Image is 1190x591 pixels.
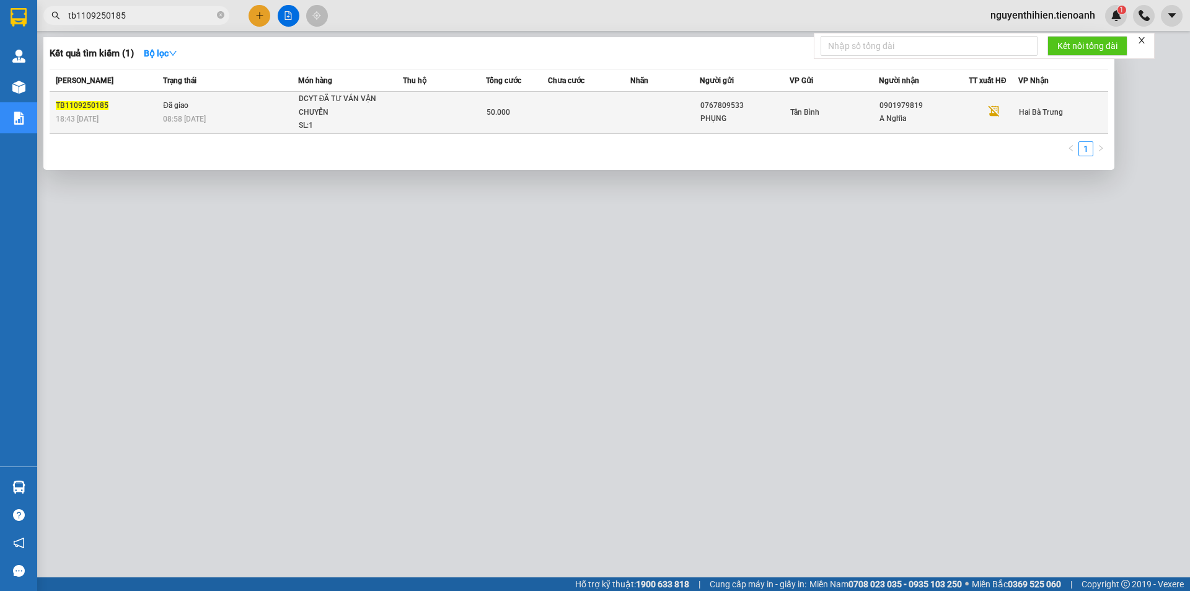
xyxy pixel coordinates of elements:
[879,99,968,112] div: 0901979819
[169,49,177,58] span: down
[11,8,27,27] img: logo-vxr
[1093,141,1108,156] li: Next Page
[134,43,187,63] button: Bộ lọcdown
[821,36,1038,56] input: Nhập số tổng đài
[700,99,789,112] div: 0767809533
[790,76,813,85] span: VP Gửi
[163,76,196,85] span: Trạng thái
[700,112,789,125] div: PHỤNG
[13,537,25,549] span: notification
[217,10,224,22] span: close-circle
[487,108,510,117] span: 50.000
[879,76,919,85] span: Người nhận
[1064,141,1078,156] li: Previous Page
[1137,36,1146,45] span: close
[1093,141,1108,156] button: right
[56,115,99,123] span: 18:43 [DATE]
[1057,39,1117,53] span: Kết nối tổng đài
[217,11,224,19] span: close-circle
[144,48,177,58] strong: Bộ lọc
[630,76,648,85] span: Nhãn
[969,76,1007,85] span: TT xuất HĐ
[12,81,25,94] img: warehouse-icon
[12,112,25,125] img: solution-icon
[299,92,392,119] div: DCYT ĐÃ TƯ VÁN VẬN CHUYỂN
[1097,144,1104,152] span: right
[12,50,25,63] img: warehouse-icon
[1047,36,1127,56] button: Kết nối tổng đài
[163,115,206,123] span: 08:58 [DATE]
[700,76,734,85] span: Người gửi
[298,76,332,85] span: Món hàng
[68,9,214,22] input: Tìm tên, số ĐT hoặc mã đơn
[50,47,134,60] h3: Kết quả tìm kiếm ( 1 )
[403,76,426,85] span: Thu hộ
[1079,142,1093,156] a: 1
[13,509,25,521] span: question-circle
[1067,144,1075,152] span: left
[163,101,188,110] span: Đã giao
[1018,76,1049,85] span: VP Nhận
[51,11,60,20] span: search
[790,108,819,117] span: Tân Bình
[1064,141,1078,156] button: left
[486,76,521,85] span: Tổng cước
[1078,141,1093,156] li: 1
[299,119,392,133] div: SL: 1
[13,565,25,577] span: message
[879,112,968,125] div: A Nghĩa
[12,481,25,494] img: warehouse-icon
[56,76,113,85] span: [PERSON_NAME]
[1019,108,1063,117] span: Hai Bà Trưng
[548,76,584,85] span: Chưa cước
[56,101,108,110] span: TB1109250185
